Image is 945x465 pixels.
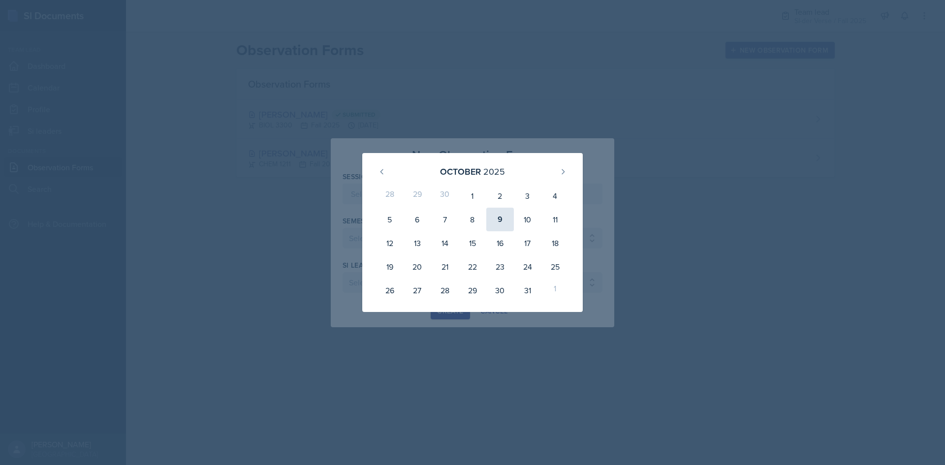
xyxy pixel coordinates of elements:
[486,255,514,279] div: 23
[541,184,569,208] div: 4
[541,208,569,231] div: 11
[404,255,431,279] div: 20
[459,255,486,279] div: 22
[541,231,569,255] div: 18
[431,208,459,231] div: 7
[404,184,431,208] div: 29
[541,255,569,279] div: 25
[514,279,541,302] div: 31
[486,184,514,208] div: 2
[404,208,431,231] div: 6
[431,231,459,255] div: 14
[440,165,481,178] div: October
[483,165,505,178] div: 2025
[376,255,404,279] div: 19
[376,184,404,208] div: 28
[431,279,459,302] div: 28
[486,231,514,255] div: 16
[459,208,486,231] div: 8
[541,279,569,302] div: 1
[514,208,541,231] div: 10
[404,231,431,255] div: 13
[431,184,459,208] div: 30
[431,255,459,279] div: 21
[514,184,541,208] div: 3
[376,231,404,255] div: 12
[486,208,514,231] div: 9
[486,279,514,302] div: 30
[459,184,486,208] div: 1
[514,231,541,255] div: 17
[459,279,486,302] div: 29
[376,208,404,231] div: 5
[514,255,541,279] div: 24
[459,231,486,255] div: 15
[404,279,431,302] div: 27
[376,279,404,302] div: 26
